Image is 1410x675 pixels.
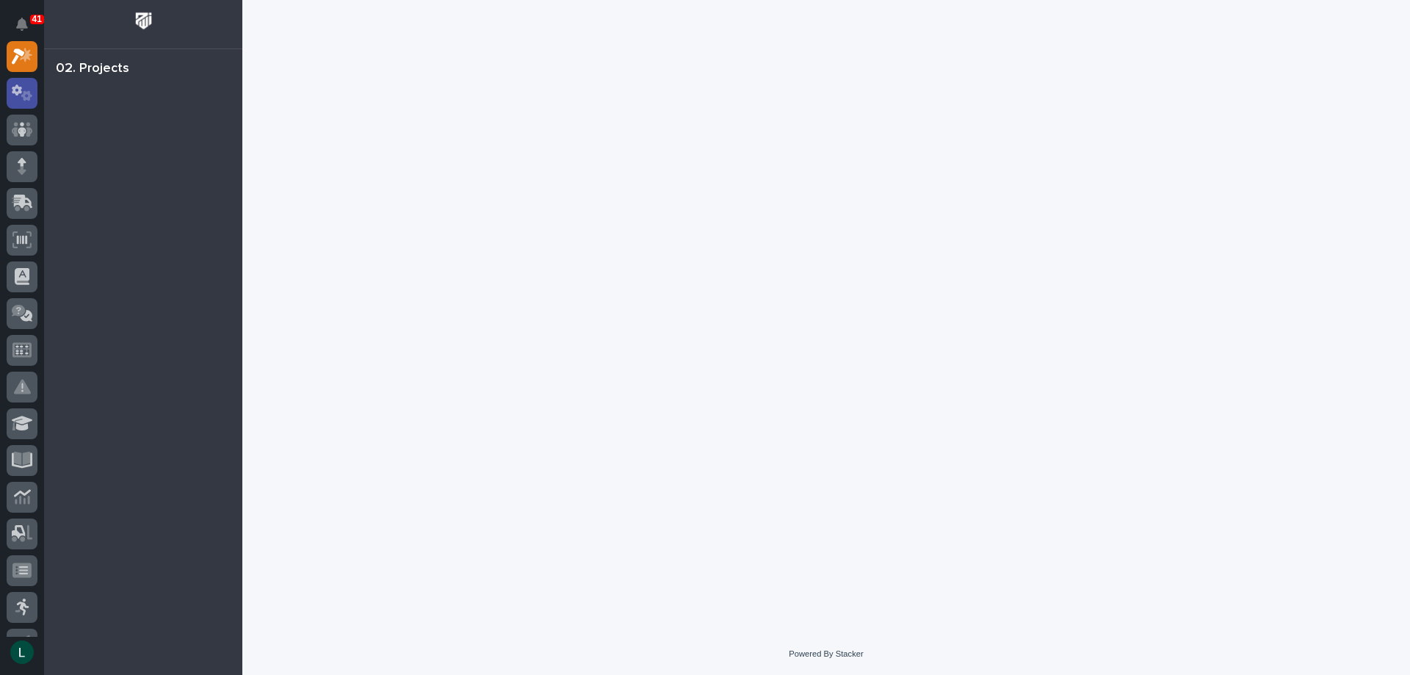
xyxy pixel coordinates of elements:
[130,7,157,35] img: Workspace Logo
[18,18,37,41] div: Notifications41
[32,14,42,24] p: 41
[7,637,37,668] button: users-avatar
[56,61,129,77] div: 02. Projects
[789,649,863,658] a: Powered By Stacker
[7,9,37,40] button: Notifications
